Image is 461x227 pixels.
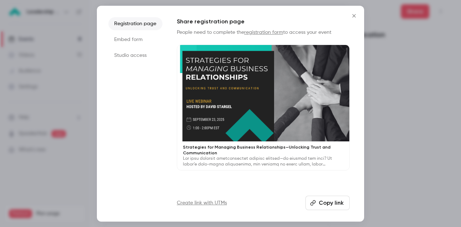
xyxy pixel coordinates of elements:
[108,49,162,62] li: Studio access
[347,9,361,23] button: Close
[108,33,162,46] li: Embed form
[177,17,350,26] h1: Share registration page
[183,156,344,167] p: Lor ipsu dolorsit ametconsectet adipisc elitsed—do eiusmod tem inci? Ut labor’e dolo-magna aliqua...
[177,199,227,206] a: Create link with UTMs
[183,144,344,156] p: Strategies for Managing Business Relationships—Unlocking Trust and Communication
[244,30,283,35] a: registration form
[177,45,350,171] a: Strategies for Managing Business Relationships—Unlocking Trust and CommunicationLor ipsu dolorsit...
[108,17,162,30] li: Registration page
[177,29,350,36] p: People need to complete the to access your event
[305,196,350,210] button: Copy link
